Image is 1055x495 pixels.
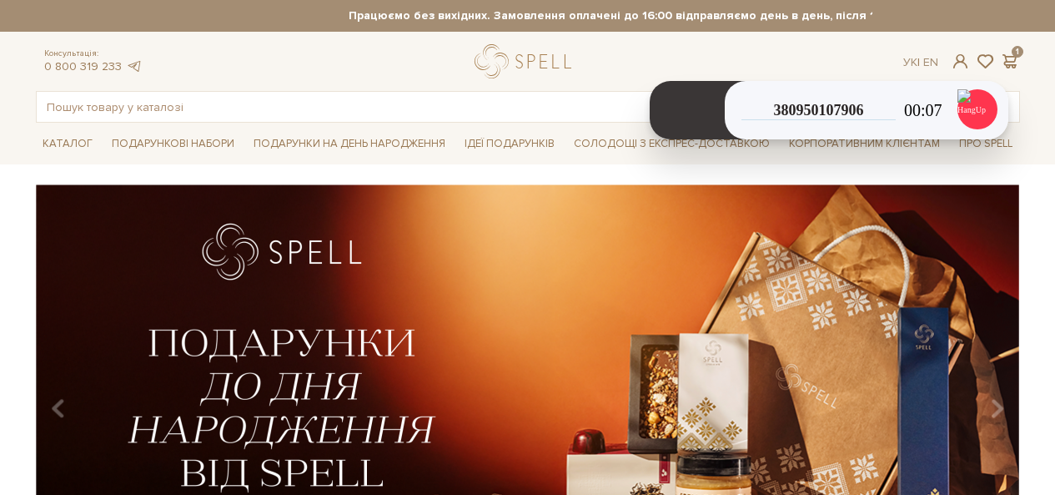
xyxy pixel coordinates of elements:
[44,48,143,59] span: Консультація:
[247,131,452,157] span: Подарунки на День народження
[36,131,99,157] span: Каталог
[567,129,776,158] a: Солодощі з експрес-доставкою
[903,55,938,70] div: Ук
[923,55,938,69] a: En
[126,59,143,73] a: telegram
[952,131,1019,157] span: Про Spell
[37,92,981,122] input: Пошук товару у каталозі
[44,59,122,73] a: 0 800 319 233
[782,129,947,158] a: Корпоративним клієнтам
[917,55,920,69] span: |
[458,131,561,157] span: Ідеї подарунків
[105,131,241,157] span: Подарункові набори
